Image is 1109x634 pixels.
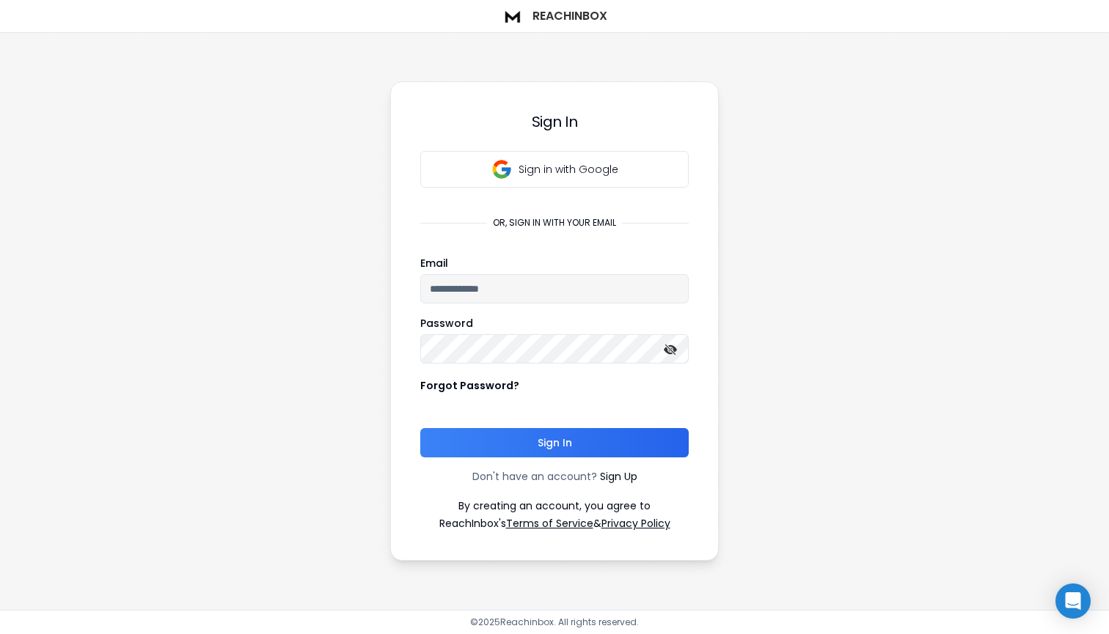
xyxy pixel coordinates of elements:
[502,6,524,26] img: logo
[487,217,622,229] p: or, sign in with your email
[519,162,618,177] p: Sign in with Google
[420,318,473,328] label: Password
[502,6,607,26] a: ReachInbox
[600,469,637,484] a: Sign Up
[601,516,670,531] a: Privacy Policy
[420,151,689,188] button: Sign in with Google
[506,516,593,531] a: Terms of Service
[420,258,448,268] label: Email
[458,498,651,513] p: By creating an account, you agree to
[532,7,607,25] h1: ReachInbox
[470,616,639,628] p: © 2025 Reachinbox. All rights reserved.
[1055,583,1091,619] div: Open Intercom Messenger
[472,469,597,484] p: Don't have an account?
[420,111,689,132] h3: Sign In
[420,428,689,457] button: Sign In
[420,378,519,393] p: Forgot Password?
[439,516,670,531] p: ReachInbox's &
